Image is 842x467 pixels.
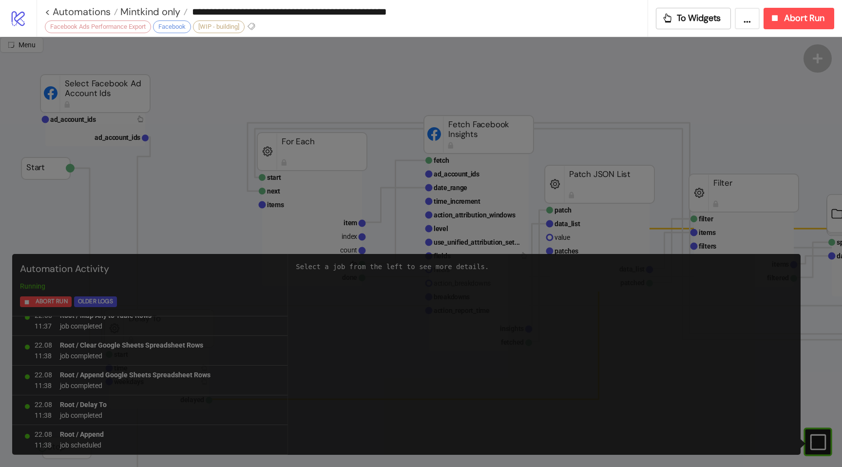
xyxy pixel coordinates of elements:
[45,20,151,33] div: Facebook Ads Performance Export
[153,20,191,33] div: Facebook
[118,5,180,18] span: Mintkind only
[656,8,731,29] button: To Widgets
[764,8,834,29] button: Abort Run
[677,13,721,24] span: To Widgets
[118,7,188,17] a: Mintkind only
[45,7,118,17] a: < Automations
[784,13,824,24] span: Abort Run
[193,20,245,33] div: [WIP - building]
[735,8,760,29] button: ...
